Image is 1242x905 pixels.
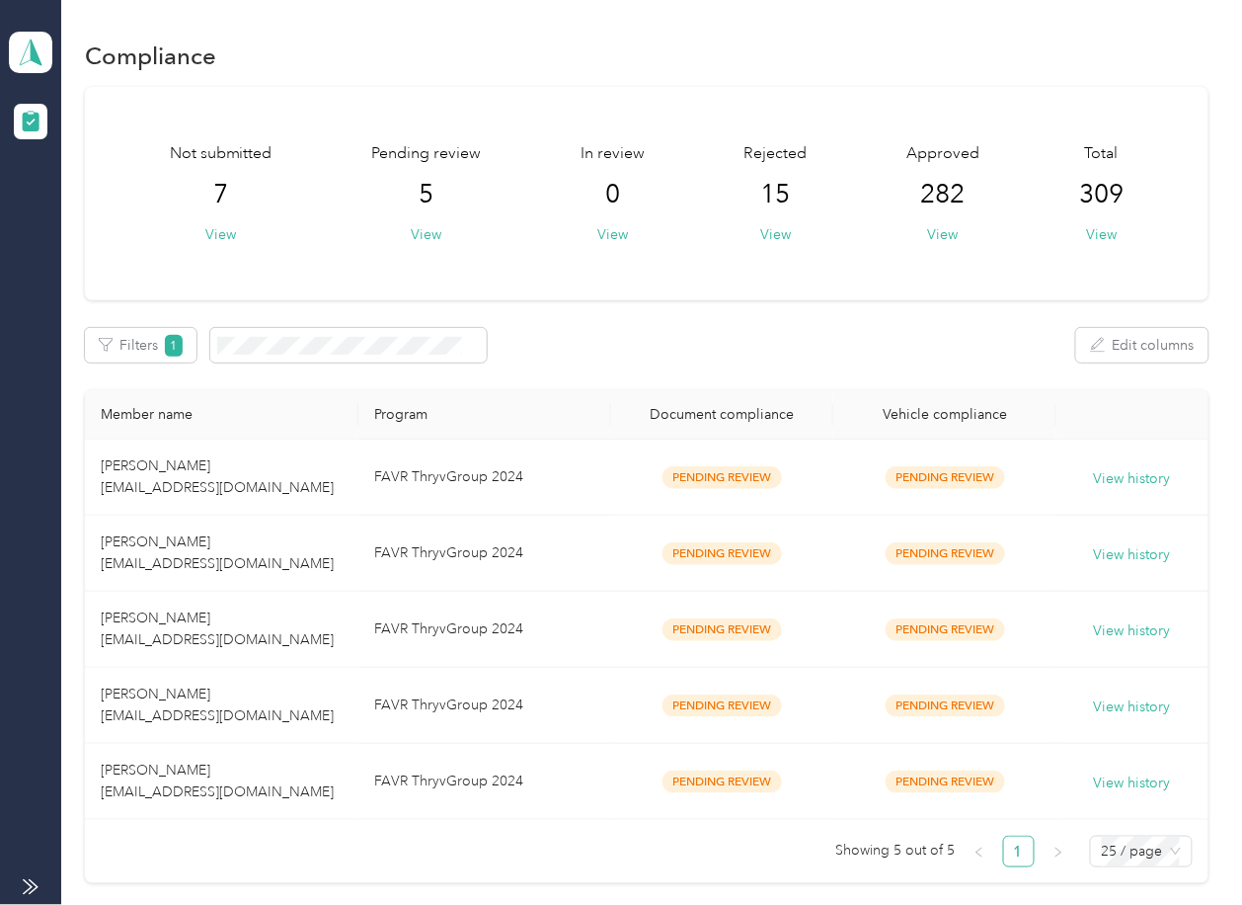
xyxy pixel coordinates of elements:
button: View [928,224,959,245]
span: Pending Review [886,542,1005,565]
span: Total [1085,142,1119,166]
span: 1 [165,335,183,357]
button: View history [1094,697,1171,718]
span: [PERSON_NAME] [EMAIL_ADDRESS][DOMAIN_NAME] [101,762,334,800]
span: Pending Review [886,771,1005,793]
button: right [1043,836,1074,867]
th: Member name [85,390,358,440]
td: FAVR ThryvGroup 2024 [358,440,611,516]
td: FAVR ThryvGroup 2024 [358,516,611,592]
button: View history [1094,773,1171,794]
h1: Compliance [85,45,216,66]
span: [PERSON_NAME] [EMAIL_ADDRESS][DOMAIN_NAME] [101,686,334,724]
button: Edit columns [1076,328,1208,363]
td: FAVR ThryvGroup 2024 [358,744,611,820]
span: left [973,847,985,859]
li: Previous Page [964,836,995,867]
span: Showing 5 out of 5 [836,836,956,865]
button: left [964,836,995,867]
button: View [597,224,628,245]
div: Vehicle compliance [849,406,1040,423]
span: 282 [921,179,966,210]
span: Pending Review [886,466,1005,489]
span: Pending Review [886,618,1005,641]
button: View [411,224,441,245]
button: Filters1 [85,328,196,363]
span: 0 [605,179,620,210]
button: View history [1094,620,1171,642]
span: Pending Review [886,695,1005,717]
span: 15 [761,179,791,210]
span: Pending Review [662,466,782,489]
span: Rejected [744,142,808,166]
a: 1 [1004,837,1034,866]
span: 309 [1079,179,1124,210]
button: View [205,224,236,245]
li: 1 [1003,836,1035,867]
span: Pending Review [662,771,782,793]
th: Program [358,390,611,440]
iframe: Everlance-gr Chat Button Frame [1131,794,1242,905]
span: Approved [906,142,979,166]
span: Pending review [371,142,481,166]
li: Next Page [1043,836,1074,867]
td: FAVR ThryvGroup 2024 [358,592,611,668]
span: 7 [213,179,228,210]
span: Pending Review [662,618,782,641]
td: FAVR ThryvGroup 2024 [358,668,611,744]
span: [PERSON_NAME] [EMAIL_ADDRESS][DOMAIN_NAME] [101,457,334,496]
button: View [1086,224,1117,245]
span: right [1052,847,1064,859]
span: [PERSON_NAME] [EMAIL_ADDRESS][DOMAIN_NAME] [101,610,334,648]
span: In review [581,142,645,166]
button: View history [1094,544,1171,566]
span: Not submitted [170,142,272,166]
button: View history [1094,468,1171,490]
span: [PERSON_NAME] [EMAIL_ADDRESS][DOMAIN_NAME] [101,534,334,572]
span: 5 [419,179,433,210]
div: Page Size [1090,836,1193,867]
span: 25 / page [1102,837,1181,866]
button: View [760,224,791,245]
span: Pending Review [662,695,782,717]
div: Document compliance [627,406,817,423]
span: Pending Review [662,542,782,565]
